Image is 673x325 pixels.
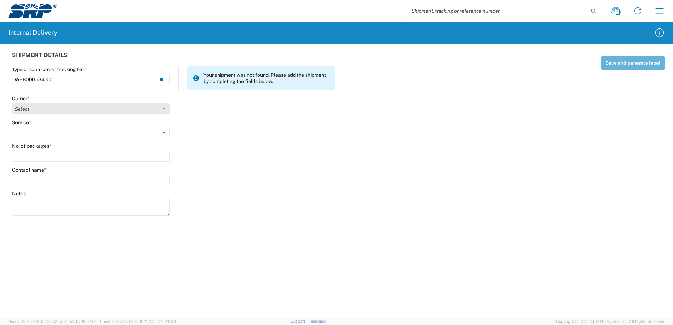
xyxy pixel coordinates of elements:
a: Support [291,319,308,323]
span: [DATE] 10:20:09 [147,319,176,324]
div: SHIPMENT DETAILS [12,52,335,66]
span: Your shipment was not found. Please add the shipment by completing the fields below. [203,72,329,84]
input: Shipment, tracking or reference number [406,4,589,18]
label: Contact name [12,167,46,173]
span: Server: 2025.18.0-bb0e0c2bd68 [8,319,97,324]
label: Carrier [12,95,30,102]
img: srp [8,4,57,18]
h2: Internal Delivery [8,28,57,37]
label: Type or scan carrier tracking No. [12,66,87,72]
span: Copyright © [DATE]-[DATE] Agistix Inc., All Rights Reserved [556,318,665,325]
label: No. of packages [12,143,51,149]
a: Feedback [308,319,326,323]
span: Client: 2025.18.0-27d3021 [100,319,176,324]
span: [DATE] 09:52:52 [67,319,97,324]
label: Service [12,119,31,126]
label: Notes [12,190,26,197]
